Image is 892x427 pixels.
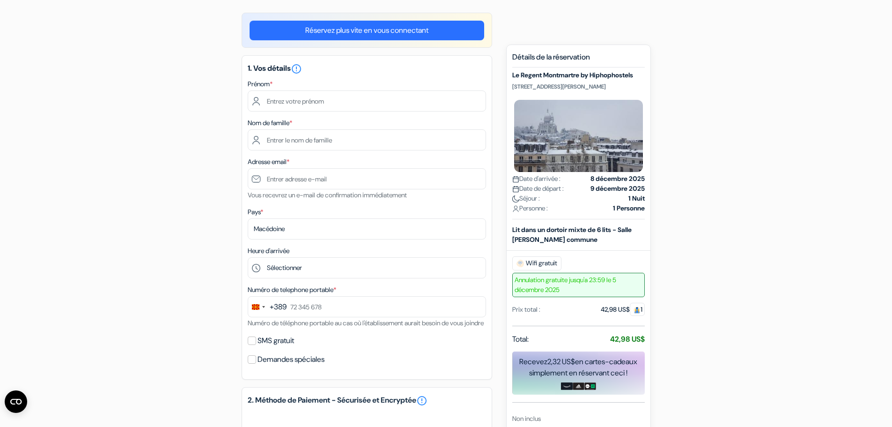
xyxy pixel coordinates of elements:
img: uber-uber-eats-card.png [584,382,596,390]
button: Open CMP widget [5,390,27,413]
input: Entrer adresse e-mail [248,168,486,189]
label: Heure d'arrivée [248,246,289,256]
div: Recevez en cartes-cadeaux simplement en réservant ceci ! [512,356,645,379]
label: Prénom [248,79,273,89]
img: user_icon.svg [512,205,519,212]
span: Wifi gratuit [512,256,561,270]
strong: 8 décembre 2025 [590,174,645,184]
input: Entrer le nom de famille [248,129,486,150]
span: Séjour : [512,194,540,203]
img: moon.svg [512,195,519,202]
span: 1 [630,303,645,316]
small: Vous recevrez un e-mail de confirmation immédiatement [248,191,407,199]
h5: 2. Méthode de Paiement - Sécurisée et Encryptée [248,395,486,406]
img: amazon-card-no-text.png [561,382,573,390]
span: Annulation gratuite jusqu'a 23:59 le 5 décembre 2025 [512,273,645,297]
div: Non inclus [512,414,645,424]
p: [STREET_ADDRESS][PERSON_NAME] [512,83,645,90]
label: Demandes spéciales [258,353,324,366]
div: Prix total : [512,305,540,315]
img: guest.svg [634,307,641,314]
strong: 1 Nuit [628,194,645,203]
span: Date de départ : [512,184,564,194]
strong: 1 Personne [613,203,645,213]
label: Numéro de telephone portable [248,285,336,295]
img: free_wifi.svg [516,260,524,267]
span: Personne : [512,203,548,213]
input: Entrez votre prénom [248,90,486,112]
span: 2,32 US$ [547,357,575,367]
button: Change country, selected North Macedonia (+389) [248,297,287,317]
b: Lit dans un dortoir mixte de 6 lits - Salle [PERSON_NAME] commune [512,225,632,244]
img: adidas-card.png [573,382,584,390]
a: error_outline [416,395,428,406]
h5: Le Regent Montmartre by Hiphophostels [512,71,645,79]
strong: 42,98 US$ [610,334,645,344]
i: error_outline [291,63,302,75]
input: 72 345 678 [248,296,486,317]
h5: Détails de la réservation [512,52,645,67]
h5: 1. Vos détails [248,63,486,75]
strong: 9 décembre 2025 [590,184,645,194]
img: calendar.svg [512,186,519,193]
img: calendar.svg [512,176,519,183]
label: Adresse email [248,157,289,167]
span: Total: [512,334,529,345]
span: Date d'arrivée : [512,174,560,184]
a: error_outline [291,63,302,73]
label: SMS gratuit [258,334,294,347]
a: Réservez plus vite en vous connectant [250,21,484,40]
label: Nom de famille [248,118,292,128]
label: Pays [248,207,263,217]
small: Numéro de téléphone portable au cas où l'établissement aurait besoin de vous joindre [248,319,484,327]
div: +389 [270,301,287,313]
div: 42,98 US$ [601,305,645,315]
